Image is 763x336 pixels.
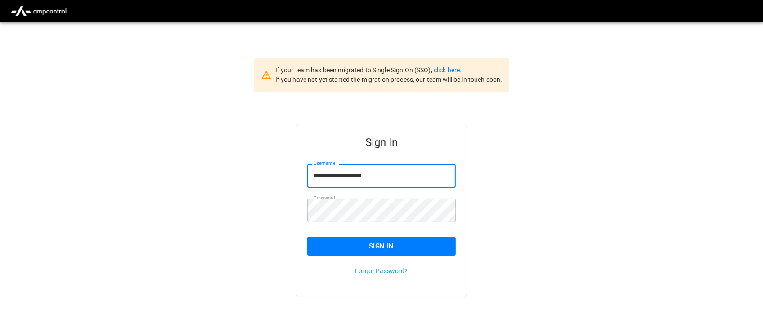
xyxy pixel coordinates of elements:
[314,195,335,202] label: Password
[7,3,70,20] img: ampcontrol.io logo
[275,76,503,83] span: If you have not yet started the migration process, our team will be in touch soon.
[434,66,462,74] a: click here.
[307,266,456,275] p: Forgot Password?
[307,237,456,256] button: Sign In
[275,66,434,74] span: If your team has been migrated to Single Sign On (SSO),
[307,135,456,150] h5: Sign In
[314,160,335,167] label: Username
